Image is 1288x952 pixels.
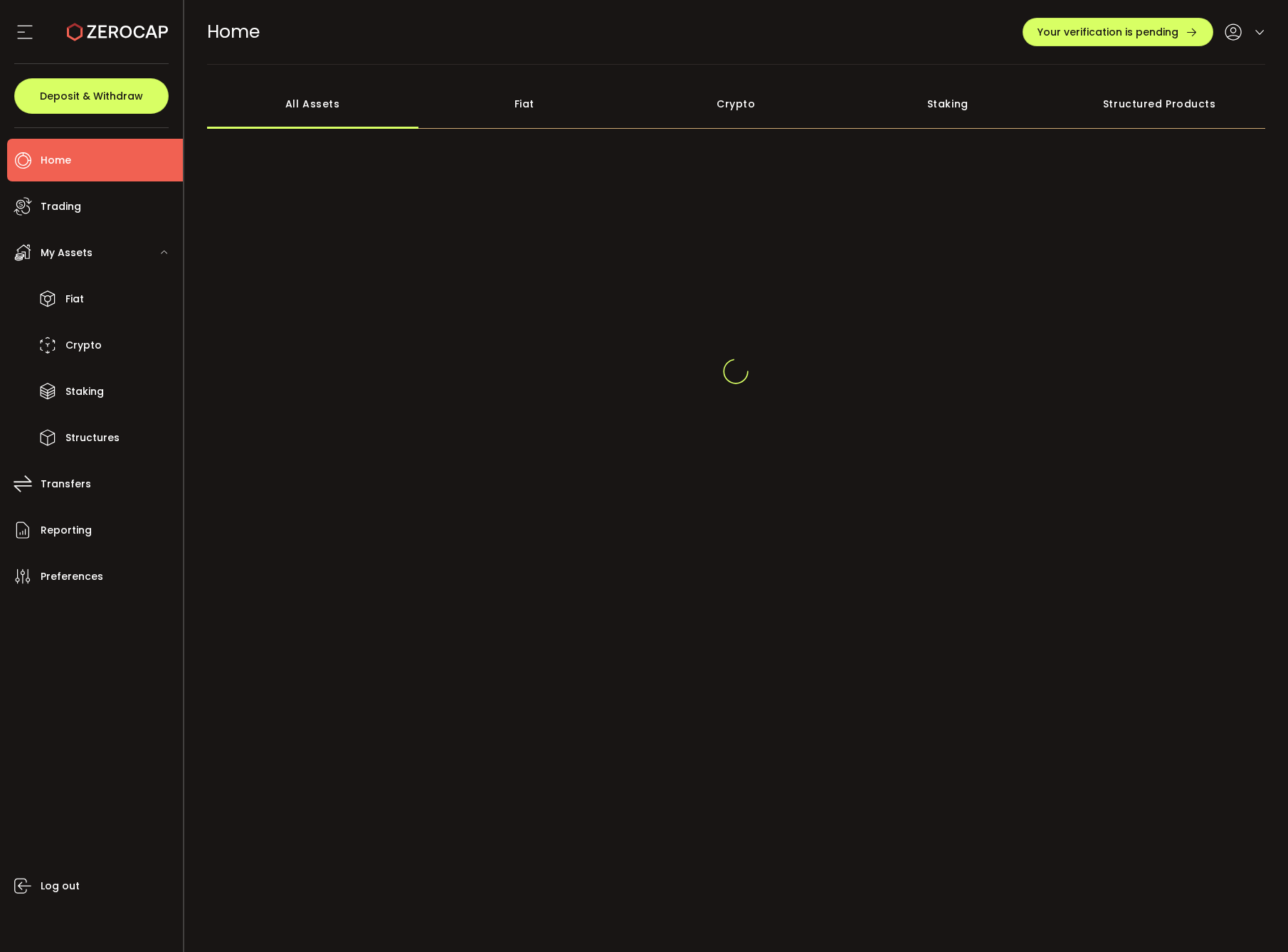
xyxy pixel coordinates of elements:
[41,150,71,171] span: Home
[207,79,419,129] div: All Assets
[40,91,143,101] span: Deposit & Withdraw
[41,566,103,587] span: Preferences
[65,289,84,310] span: Fiat
[14,78,169,114] button: Deposit & Withdraw
[41,876,80,897] span: Log out
[630,79,843,129] div: Crypto
[1038,27,1178,37] span: Your verification is pending
[1023,18,1213,46] button: Your verification is pending
[842,79,1054,129] div: Staking
[418,79,630,129] div: Fiat
[65,381,104,402] span: Staking
[65,428,120,448] span: Structures
[41,520,92,541] span: Reporting
[41,243,93,263] span: My Assets
[207,19,260,44] span: Home
[41,196,81,217] span: Trading
[65,335,102,356] span: Crypto
[41,474,91,494] span: Transfers
[1054,79,1266,129] div: Structured Products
